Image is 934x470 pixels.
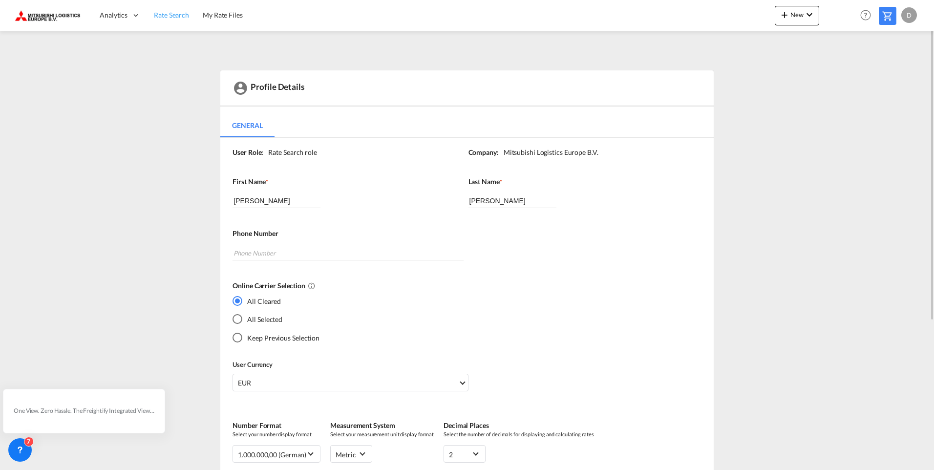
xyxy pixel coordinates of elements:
input: Phone Number [233,246,463,260]
span: Analytics [100,10,127,20]
div: D [901,7,917,23]
input: First Name [233,193,320,208]
span: Rate Search [154,11,189,19]
span: Select your number display format [233,430,320,438]
label: Measurement System [330,421,434,430]
div: Help [857,7,879,24]
label: First Name [233,177,458,187]
md-pagination-wrapper: Use the left and right arrow keys to navigate between tabs [220,114,284,137]
label: Company: [468,148,499,157]
md-icon: icon-chevron-down [804,9,815,21]
md-radio-button: All Cleared [233,296,319,306]
label: Online Carrier Selection [233,281,694,291]
md-icon: All Cleared : Deselects all online carriers by default.All Selected : Selects all online carriers... [308,282,316,290]
div: Mitsubishi Logistics Europe B.V. [499,148,598,157]
label: User Role: [233,148,263,157]
label: Decimal Places [444,421,594,430]
label: Last Name [468,177,694,187]
label: User Currency [233,360,468,369]
span: My Rate Files [203,11,243,19]
md-icon: icon-account-circle [233,80,248,96]
span: Select your measurement unit display format [330,430,434,438]
md-radio-button: Keep Previous Selection [233,332,319,342]
div: Rate Search role [263,148,317,157]
div: Profile Details [220,70,713,107]
img: 0def066002f611f0b450c5c881a5d6ed.png [15,4,81,26]
input: Last Name [468,193,556,208]
span: Help [857,7,874,23]
label: Number Format [233,421,320,430]
span: EUR [238,378,458,388]
md-select: Select Currency: € EUREuro [233,374,468,391]
span: New [779,11,815,19]
md-tab-item: General [220,114,274,137]
label: Phone Number [233,229,694,238]
md-radio-button: All Selected [233,314,319,324]
md-radio-group: Yes [233,296,319,350]
div: 1.000.000,00 (German) [238,450,306,459]
span: Select the number of decimals for displaying and calculating rates [444,430,594,438]
button: icon-plus 400-fgNewicon-chevron-down [775,6,819,25]
md-icon: icon-plus 400-fg [779,9,790,21]
div: 2 [449,450,453,459]
div: metric [336,450,356,459]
